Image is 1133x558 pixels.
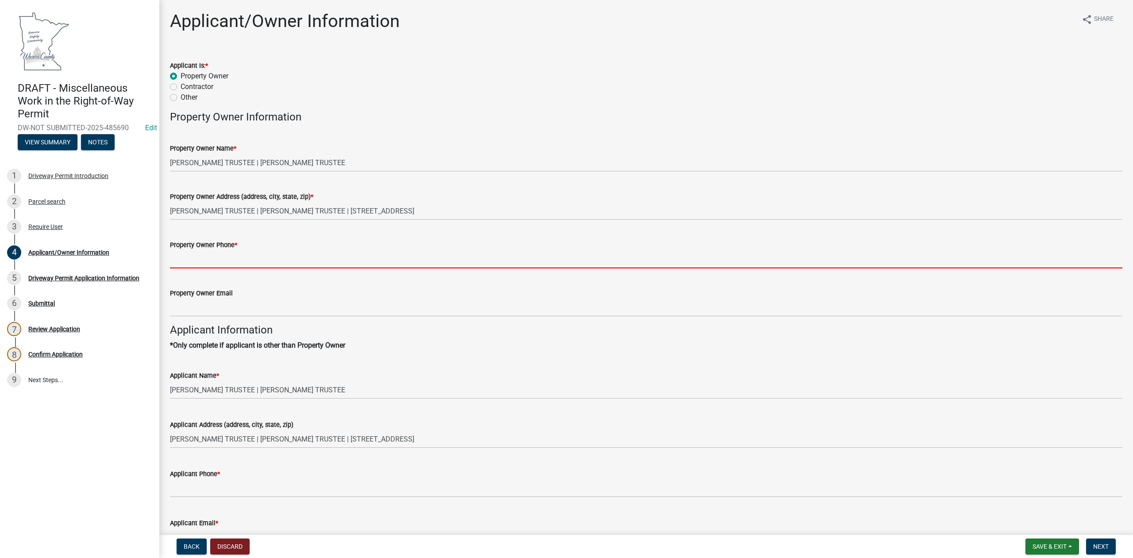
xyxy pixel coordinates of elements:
[18,124,142,132] span: DW-NOT SUBMITTED-2025-485690
[170,324,1122,337] h4: Applicant Information
[170,520,218,527] label: Applicant Email
[7,271,21,285] div: 5
[170,11,400,32] h1: Applicant/Owner Information
[28,198,66,205] div: Parcel search
[170,422,293,428] label: Applicant Address (address, city, state, zip)
[170,291,233,297] label: Property Owner Email
[28,224,63,230] div: Require User
[18,82,152,120] h4: DRAFT - Miscellaneous Work in the Right-of-Way Permit
[145,124,157,132] wm-modal-confirm: Edit Application Number
[1082,14,1092,25] i: share
[1075,11,1121,28] button: shareShare
[18,139,77,147] wm-modal-confirm: Summary
[81,134,115,150] button: Notes
[7,347,21,361] div: 8
[170,146,236,152] label: Property Owner Name
[170,471,220,477] label: Applicant Phone
[170,373,219,379] label: Applicant Name
[28,326,80,332] div: Review Application
[1025,539,1079,554] button: Save & Exit
[28,300,55,306] div: Submittal
[181,92,197,103] label: Other
[170,242,237,248] label: Property Owner Phone
[184,543,200,550] span: Back
[7,373,21,387] div: 9
[18,134,77,150] button: View Summary
[170,194,313,200] label: Property Owner Address (address, city, state, zip)
[28,351,83,357] div: Confirm Application
[181,71,228,81] label: Property Owner
[7,245,21,260] div: 4
[170,341,345,349] strong: *Only complete if applicant is other than Property Owner
[181,81,213,92] label: Contractor
[7,296,21,310] div: 6
[7,322,21,336] div: 7
[1033,543,1067,550] span: Save & Exit
[81,139,115,147] wm-modal-confirm: Notes
[7,194,21,209] div: 2
[177,539,207,554] button: Back
[18,9,70,73] img: Waseca County, Minnesota
[1094,14,1114,25] span: Share
[7,220,21,234] div: 3
[170,111,1122,124] h4: Property Owner Information
[28,249,109,256] div: Applicant/Owner Information
[28,275,139,281] div: Driveway Permit Application Information
[28,173,108,179] div: Driveway Permit Introduction
[1093,543,1109,550] span: Next
[170,63,208,69] label: Applicant Is:
[145,124,157,132] a: Edit
[1086,539,1116,554] button: Next
[210,539,250,554] button: Discard
[7,169,21,183] div: 1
